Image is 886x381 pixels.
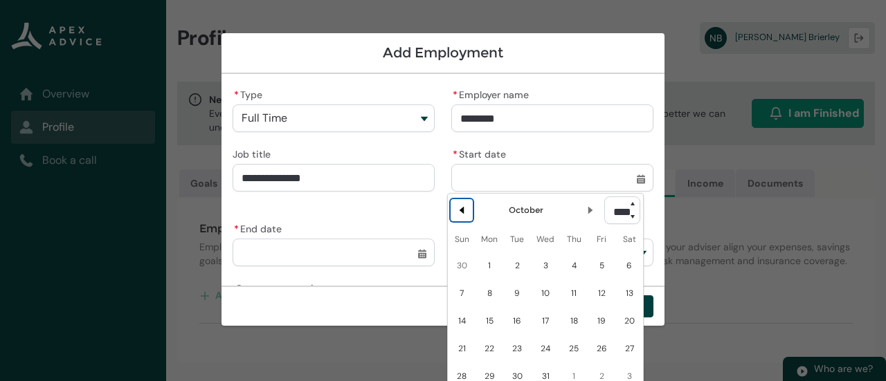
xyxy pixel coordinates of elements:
[503,252,531,279] td: 2012-10-02
[481,234,498,245] abbr: Monday
[506,254,528,277] span: 2
[590,282,613,304] span: 12
[588,252,615,279] td: 2012-10-05
[233,145,276,161] label: Job title
[506,282,528,304] span: 9
[233,219,287,236] label: End date
[567,234,581,245] abbr: Thursday
[234,89,239,101] abbr: required
[233,104,435,132] button: Type
[451,85,534,102] label: Employer name
[579,199,602,221] button: Next Month
[478,282,500,304] span: 8
[590,254,613,277] span: 5
[560,252,588,279] td: 2012-10-04
[531,252,560,279] td: 2012-10-03
[451,199,473,221] button: Previous Month
[618,282,640,304] span: 13
[618,254,640,277] span: 6
[615,279,643,307] td: 2012-10-13
[453,148,458,160] abbr: required
[623,234,636,245] abbr: Saturday
[448,279,476,307] td: 2012-10-07
[235,279,330,295] span: Current occupation
[448,252,476,279] td: 2012-09-30
[563,254,585,277] span: 4
[536,234,554,245] abbr: Wednesday
[233,44,653,62] h1: Add Employment
[478,254,500,277] span: 1
[534,254,557,277] span: 3
[234,223,239,235] abbr: required
[615,252,643,279] td: 2012-10-06
[455,234,469,245] abbr: Sunday
[453,89,458,101] abbr: required
[451,254,473,277] span: 30
[503,279,531,307] td: 2012-10-09
[534,282,557,304] span: 10
[242,112,287,124] span: Full Time
[588,279,615,307] td: 2012-10-12
[560,279,588,307] td: 2012-10-11
[531,279,560,307] td: 2012-10-10
[510,234,524,245] abbr: Tuesday
[451,145,512,161] label: Start date
[451,282,473,304] span: 7
[476,252,503,279] td: 2012-10-01
[597,234,606,245] abbr: Friday
[563,282,585,304] span: 11
[476,279,503,307] td: 2012-10-08
[233,85,268,102] label: Type
[509,203,543,217] h2: October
